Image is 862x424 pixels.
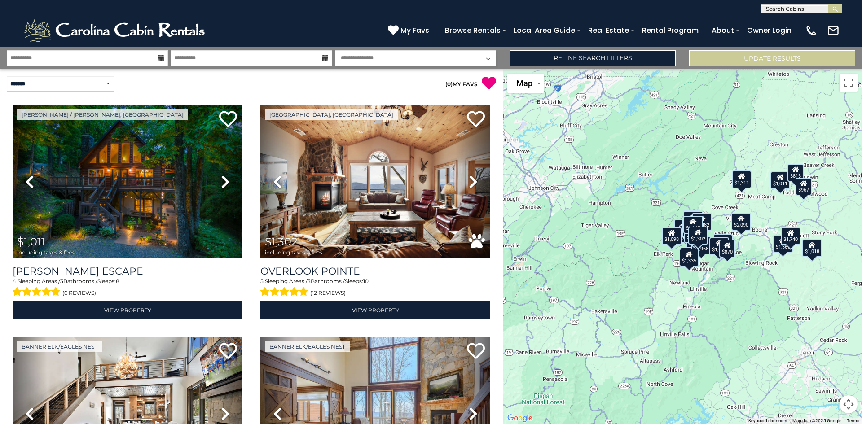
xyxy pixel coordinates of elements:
[60,278,63,284] span: 3
[748,418,787,424] button: Keyboard shortcuts
[388,25,431,36] a: My Favs
[680,247,699,265] div: $1,072
[638,22,703,38] a: Rental Program
[507,74,544,93] button: Change map style
[13,265,242,277] h3: Todd Escape
[689,50,855,66] button: Update Results
[62,287,96,299] span: (6 reviews)
[684,225,704,243] div: $2,174
[781,227,800,245] div: $1,740
[840,74,858,92] button: Toggle fullscreen view
[13,105,242,258] img: thumbnail_168627805.jpeg
[682,219,702,237] div: $1,501
[688,226,708,244] div: $1,302
[265,235,298,248] span: $1,302
[684,210,700,227] div: $585
[17,341,102,352] a: Banner Elk/Eagles Nest
[467,342,485,361] a: Add to favorites
[707,22,739,38] a: About
[709,237,729,255] div: $1,431
[773,234,793,252] div: $1,367
[732,170,752,188] div: $1,311
[787,164,804,182] div: $813
[363,278,369,284] span: 10
[400,25,429,36] span: My Favs
[260,301,490,319] a: View Property
[796,178,812,196] div: $967
[509,22,580,38] a: Local Area Guide
[840,395,858,413] button: Map camera controls
[802,239,822,257] div: $1,018
[13,277,242,299] div: Sleeping Areas / Bathrooms / Sleeps:
[792,418,841,423] span: Map data ©2025 Google
[505,412,535,424] img: Google
[17,235,45,248] span: $1,011
[260,278,264,284] span: 5
[310,287,346,299] span: (12 reviews)
[731,213,751,231] div: $2,090
[683,216,703,234] div: $1,142
[445,81,453,87] span: ( )
[847,418,859,423] a: Terms (opens in new tab)
[516,79,532,88] span: Map
[805,24,818,37] img: phone-regular-white.png
[743,22,796,38] a: Owner Login
[22,17,209,44] img: White-1-2.png
[445,81,478,87] a: (0)MY FAVS
[467,110,485,129] a: Add to favorites
[692,213,712,231] div: $1,482
[265,341,350,352] a: Banner Elk/Eagles Nest
[116,278,119,284] span: 8
[13,265,242,277] a: [PERSON_NAME] Escape
[679,249,699,267] div: $1,335
[13,301,242,319] a: View Property
[260,105,490,258] img: thumbnail_163477009.jpeg
[265,249,322,255] span: including taxes & fees
[260,265,490,277] a: Overlook Pointe
[719,239,735,257] div: $870
[440,22,505,38] a: Browse Rentals
[505,412,535,424] a: Open this area in Google Maps (opens a new window)
[827,24,840,37] img: mail-regular-white.png
[584,22,633,38] a: Real Estate
[265,109,398,120] a: [GEOGRAPHIC_DATA], [GEOGRAPHIC_DATA]
[219,110,237,129] a: Add to favorites
[260,277,490,299] div: Sleeping Areas / Bathrooms / Sleeps:
[713,234,733,252] div: $1,425
[447,81,451,87] span: 0
[13,278,16,284] span: 4
[770,171,790,189] div: $1,011
[683,211,703,229] div: $1,408
[662,227,682,245] div: $1,098
[308,278,311,284] span: 3
[17,249,75,255] span: including taxes & fees
[219,342,237,361] a: Add to favorites
[691,236,711,254] div: $3,968
[510,50,676,66] a: Refine Search Filters
[17,109,188,120] a: [PERSON_NAME] / [PERSON_NAME], [GEOGRAPHIC_DATA]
